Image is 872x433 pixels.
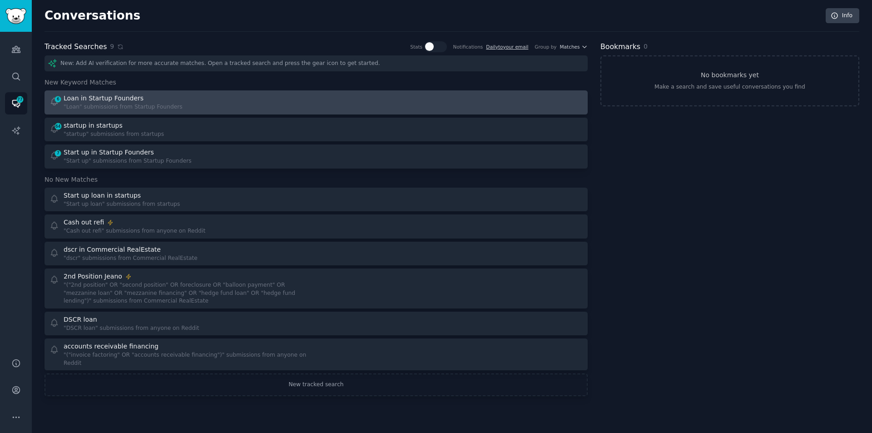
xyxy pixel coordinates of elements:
div: DSCR loan [64,315,97,324]
div: 2nd Position Jeano [64,272,122,281]
div: "startup" submissions from startups [64,130,164,139]
div: Loan in Startup Founders [64,94,144,103]
span: 7 [54,150,62,156]
a: 2nd Position Jeano"("2nd position" OR "second position" OR foreclosure OR "balloon payment" OR "m... [45,269,588,309]
a: accounts receivable financing"("invoice factoring" OR "accounts receivable financing")" submissio... [45,338,588,370]
a: dscr in Commercial RealEstate"dscr" submissions from Commercial RealEstate [45,242,588,266]
h2: Tracked Searches [45,41,107,53]
span: 6 [54,96,62,102]
a: 7Start up in Startup Founders"Start up" submissions from Startup Founders [45,144,588,169]
a: New tracked search [45,373,588,396]
div: "dscr" submissions from Commercial RealEstate [64,254,198,263]
div: Start up loan in startups [64,191,141,200]
div: Stats [410,44,422,50]
a: DSCR loan"DSCR loan" submissions from anyone on Reddit [45,312,588,336]
div: startup in startups [64,121,123,130]
div: Notifications [453,44,483,50]
div: Group by [535,44,556,50]
button: Matches [560,44,588,50]
div: Start up in Startup Founders [64,148,154,157]
div: "DSCR loan" submissions from anyone on Reddit [64,324,199,333]
span: 0 [644,43,648,50]
span: 77 [16,96,24,103]
a: Dailytoyour email [486,44,528,50]
h2: Conversations [45,9,140,23]
h3: No bookmarks yet [701,70,759,80]
div: "Cash out refi" submissions from anyone on Reddit [64,227,205,235]
div: accounts receivable financing [64,342,159,351]
a: 77 [5,92,27,114]
div: dscr in Commercial RealEstate [64,245,161,254]
div: Cash out refi [64,218,104,227]
a: Cash out refi"Cash out refi" submissions from anyone on Reddit [45,214,588,239]
div: "Loan" submissions from Startup Founders [64,103,183,111]
span: No New Matches [45,175,98,184]
div: "Start up loan" submissions from startups [64,200,180,209]
div: New: Add AI verification for more accurate matches. Open a tracked search and press the gear icon... [45,55,588,71]
span: New Keyword Matches [45,78,116,87]
h2: Bookmarks [600,41,640,53]
a: 64startup in startups"startup" submissions from startups [45,118,588,142]
a: Info [826,8,859,24]
div: Make a search and save useful conversations you find [654,83,805,91]
span: 9 [110,42,114,51]
span: Matches [560,44,580,50]
div: "("2nd position" OR "second position" OR foreclosure OR "balloon payment" OR "mezzanine loan" OR ... [64,281,310,305]
img: GummySearch logo [5,8,26,24]
span: 64 [54,123,62,129]
a: No bookmarks yetMake a search and save useful conversations you find [600,55,859,106]
a: Start up loan in startups"Start up loan" submissions from startups [45,188,588,212]
div: "Start up" submissions from Startup Founders [64,157,192,165]
a: 6Loan in Startup Founders"Loan" submissions from Startup Founders [45,90,588,114]
div: "("invoice factoring" OR "accounts receivable financing")" submissions from anyone on Reddit [64,351,310,367]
